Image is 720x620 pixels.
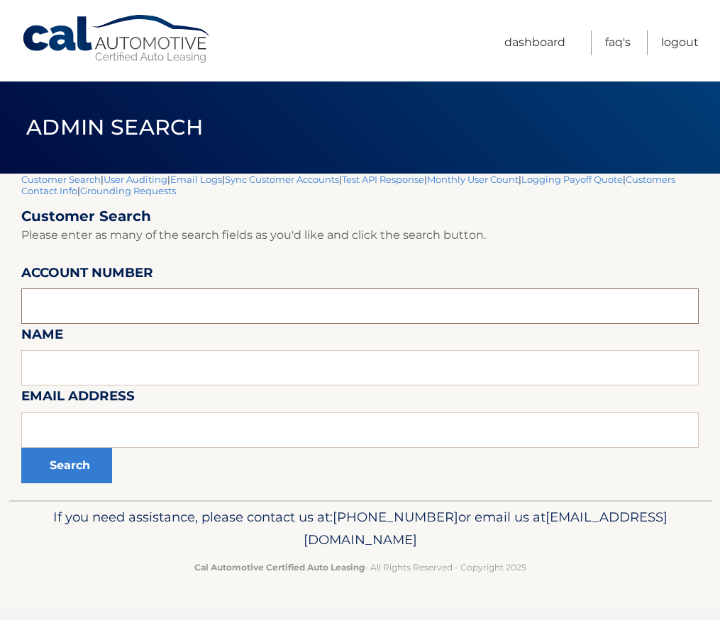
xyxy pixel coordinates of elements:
a: Monthly User Count [427,174,519,185]
a: Email Logs [170,174,222,185]
span: Admin Search [26,114,203,140]
label: Name [21,324,63,350]
p: If you need assistance, please contact us at: or email us at [31,506,690,551]
a: FAQ's [605,30,631,55]
p: - All Rights Reserved - Copyright 2025 [31,560,690,575]
a: Sync Customer Accounts [225,174,339,185]
a: Logging Payoff Quote [521,174,623,185]
a: Logout [661,30,699,55]
a: Dashboard [504,30,565,55]
a: Test API Response [342,174,424,185]
a: Customers Contact Info [21,174,675,196]
div: | | | | | | | | [21,174,699,500]
label: Account Number [21,262,153,288]
strong: Cal Automotive Certified Auto Leasing [194,562,365,573]
span: [PHONE_NUMBER] [333,509,458,525]
p: Please enter as many of the search fields as you'd like and click the search button. [21,225,699,245]
a: Customer Search [21,174,101,185]
h2: Customer Search [21,208,699,225]
a: User Auditing [104,174,167,185]
a: Cal Automotive [21,14,213,64]
a: Grounding Requests [80,185,176,196]
label: Email Address [21,385,135,412]
button: Search [21,448,112,483]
